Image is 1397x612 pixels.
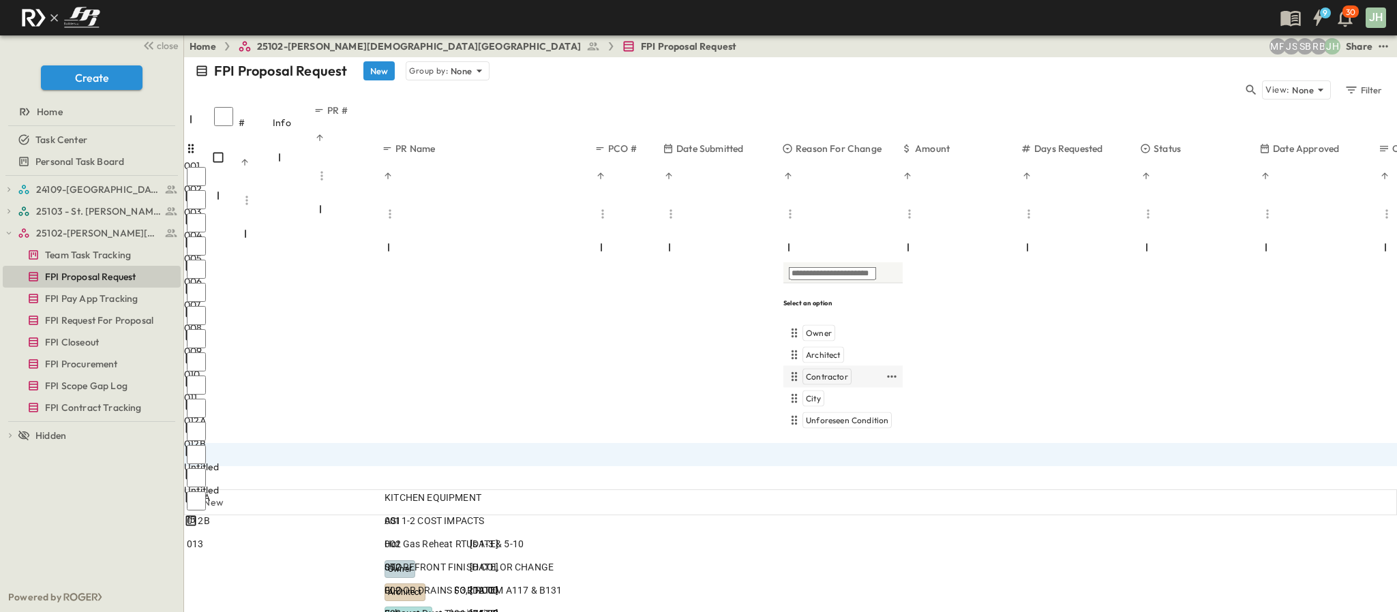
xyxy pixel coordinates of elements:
[451,64,472,78] p: None
[385,560,554,574] span: STOREFRONT FINISH COLOR CHANGE
[783,298,903,307] h6: Select an option
[214,107,233,126] input: Select all rows
[36,226,161,240] span: 25102-Christ The Redeemer Anglican Church
[1375,38,1392,55] button: test
[806,371,848,382] span: Contractor
[187,283,206,302] input: Select row
[3,397,181,418] div: FPI Contract Trackingtest
[184,159,211,172] div: 001
[239,104,273,142] div: #
[226,331,250,341] p: OPEN
[37,105,63,119] span: Home
[1292,83,1314,97] p: None
[187,445,206,464] input: Select row
[45,379,127,393] span: FPI Scope Gap Log
[226,446,250,457] p: OPEN
[3,200,181,222] div: 25103 - St. [PERSON_NAME] Phase 2test
[3,151,181,172] div: Personal Task Boardtest
[187,260,206,279] input: Select row
[238,40,600,53] a: 25102-[PERSON_NAME][DEMOGRAPHIC_DATA][GEOGRAPHIC_DATA]
[622,40,736,53] a: FPI Proposal Request
[3,245,178,264] a: Team Task Tracking
[226,307,250,318] p: OPEN
[3,375,181,397] div: FPI Scope Gap Logtest
[385,514,484,527] span: ASI 1-2 COST IMPACTS
[1364,6,1387,29] button: JH
[184,483,211,497] div: Untitled
[36,204,161,218] span: 25103 - St. [PERSON_NAME] Phase 2
[3,333,178,352] a: FPI Closeout
[786,369,884,385] div: Contractor
[187,468,206,487] input: Select row
[385,583,562,597] span: FLOOR DRAINS FOR ROOM A117 & B131
[1265,82,1289,97] p: View:
[187,399,206,418] input: Select row
[187,422,206,441] input: Select row
[3,152,178,171] a: Personal Task Board
[187,329,206,348] input: Select row
[3,331,181,353] div: FPI Closeouttest
[786,347,900,363] div: Architect
[314,132,326,144] button: Sort
[3,309,181,331] div: FPI Request For Proposaltest
[45,248,131,262] span: Team Task Tracking
[257,40,581,53] span: 25102-[PERSON_NAME][DEMOGRAPHIC_DATA][GEOGRAPHIC_DATA]
[35,429,66,442] span: Hidden
[157,39,178,52] span: close
[226,423,250,434] p: OPEN
[226,238,250,249] p: OPEN
[1304,5,1332,30] button: 9
[3,289,178,308] a: FPI Pay App Tracking
[786,325,900,341] div: Owner
[184,460,211,474] div: Untitled
[3,244,181,266] div: Team Task Trackingtest
[187,306,206,325] input: Select row
[226,516,250,527] p: OPEN
[3,222,181,244] div: 25102-Christ The Redeemer Anglican Churchtest
[226,377,250,388] p: OPEN
[363,61,395,80] button: New
[187,190,206,209] input: Select row
[3,398,178,417] a: FPI Contract Tracking
[1346,7,1355,18] p: 30
[187,167,206,186] input: Select row
[226,284,250,295] p: OPEN
[1297,38,1313,55] div: Sterling Barnett (sterling@fpibuilders.com)
[806,415,888,426] span: Unforeseen Condition
[273,104,314,142] div: Info
[786,391,900,407] div: City
[226,493,250,504] p: OPEN
[1366,7,1386,28] div: JH
[16,3,105,32] img: c8d7d1ed905e502e8f77bf7063faec64e13b34fdb1f2bdd94b0e311fc34f8000.png
[3,179,181,200] div: 24109-St. Teresa of Calcutta Parish Halltest
[1339,80,1386,100] button: Filter
[45,357,118,371] span: FPI Procurement
[1324,38,1340,55] div: Jose Hurtado (jhurtado@fpibuilders.com)
[3,288,181,309] div: FPI Pay App Trackingtest
[18,180,178,199] a: 24109-St. Teresa of Calcutta Parish Hall
[190,40,745,53] nav: breadcrumbs
[3,267,178,286] a: FPI Proposal Request
[3,353,181,375] div: FPI Procurementtest
[3,354,178,373] a: FPI Procurement
[226,562,250,573] p: OPEN
[409,64,448,78] p: Group by:
[1346,40,1372,53] div: Share
[1323,7,1327,18] h6: 9
[3,102,178,121] a: Home
[226,539,250,550] p: OPEN
[226,470,250,480] p: OPEN
[45,270,136,284] span: FPI Proposal Request
[327,104,348,117] p: PR #
[18,224,178,243] a: 25102-Christ The Redeemer Anglican Church
[187,213,206,232] input: Select row
[45,313,153,327] span: FPI Request For Proposal
[1310,38,1327,55] div: Regina Barnett (rbarnett@fpibuilders.com)
[806,328,832,339] span: Owner
[214,61,347,80] p: FPI Proposal Request
[187,491,206,510] input: Select row
[187,236,206,256] input: Select row
[226,400,250,411] p: OPEN
[18,202,178,221] a: 25103 - St. [PERSON_NAME] Phase 2
[3,376,178,395] a: FPI Scope Gap Log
